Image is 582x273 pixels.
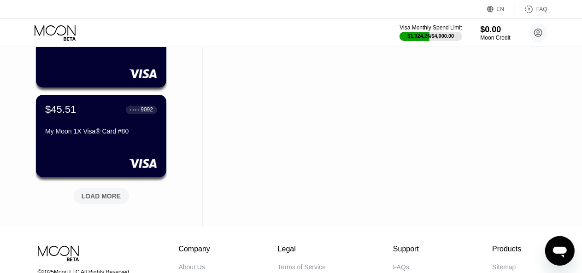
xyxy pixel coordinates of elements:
div: $0.00Moon Credit [481,25,511,41]
div: LOAD MORE [82,192,121,200]
div: Legal [278,245,326,254]
div: Moon Credit [481,35,511,41]
div: $0.00 [481,25,511,35]
div: $45.51 [45,104,76,116]
div: LOAD MORE [67,185,136,204]
div: FAQs [393,264,409,271]
div: Terms of Service [278,264,326,271]
div: About Us [179,264,206,271]
div: My Moon 1X Visa® Card #80 [45,128,157,135]
div: EN [487,5,515,14]
div: $1,924.26 / $4,000.00 [408,33,454,39]
div: 9092 [141,107,153,113]
div: Sitemap [492,264,516,271]
div: $45.51● ● ● ●9092My Moon 1X Visa® Card #80 [36,95,166,177]
iframe: Button to launch messaging window [545,236,575,266]
div: Visa Monthly Spend Limit [400,24,462,31]
div: FAQ [515,5,547,14]
div: Products [492,245,521,254]
div: ● ● ● ● [130,109,139,111]
div: FAQ [536,6,547,12]
div: Support [393,245,425,254]
div: Company [179,245,211,254]
div: Visa Monthly Spend Limit$1,924.26/$4,000.00 [400,24,462,41]
div: EN [497,6,505,12]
